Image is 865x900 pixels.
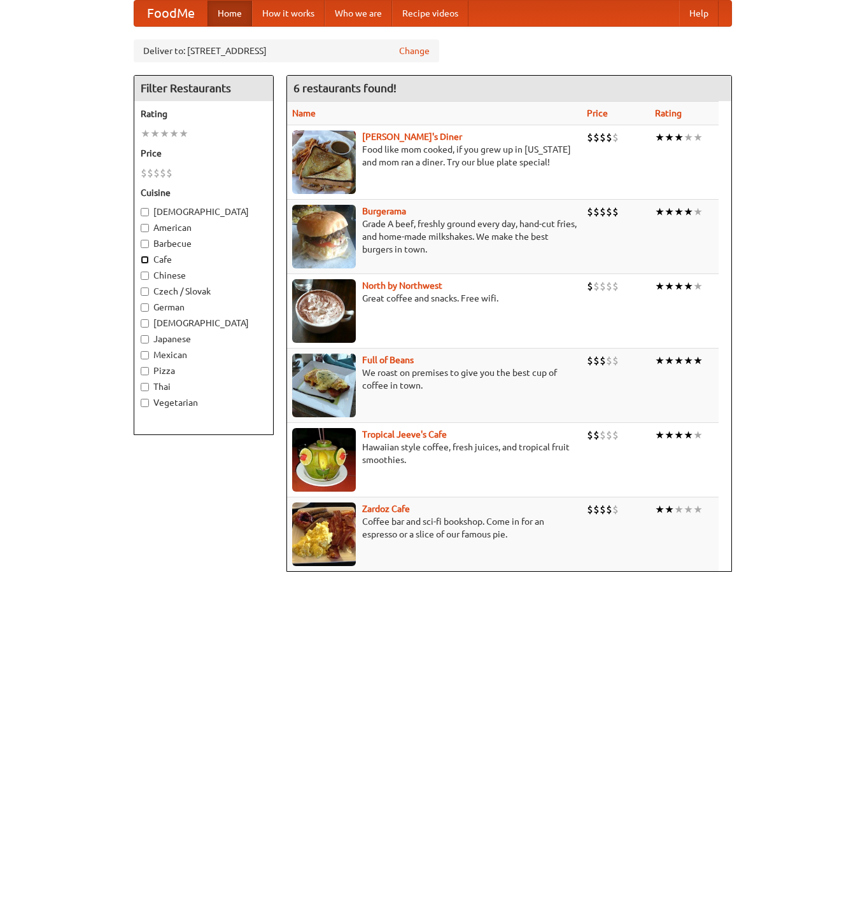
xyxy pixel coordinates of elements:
[674,502,684,516] li: ★
[399,45,430,57] a: Change
[134,76,273,101] h4: Filter Restaurants
[600,279,606,293] li: $
[655,279,665,293] li: ★
[684,502,693,516] li: ★
[292,441,577,466] p: Hawaiian style coffee, fresh juices, and tropical fruit smoothies.
[141,166,147,180] li: $
[674,428,684,442] li: ★
[292,428,356,492] img: jeeves.jpg
[141,301,267,314] label: German
[612,428,619,442] li: $
[606,205,612,219] li: $
[134,1,207,26] a: FoodMe
[166,166,172,180] li: $
[612,205,619,219] li: $
[141,364,267,377] label: Pizza
[655,130,665,144] li: ★
[141,333,267,345] label: Japanese
[141,272,149,280] input: Chinese
[587,428,593,442] li: $
[153,166,160,180] li: $
[600,502,606,516] li: $
[141,380,267,393] label: Thai
[141,240,149,248] input: Barbecue
[141,208,149,216] input: [DEMOGRAPHIC_DATA]
[600,428,606,442] li: $
[362,132,462,142] a: [PERSON_NAME]'s Diner
[150,127,160,141] li: ★
[665,502,674,516] li: ★
[141,253,267,266] label: Cafe
[141,383,149,391] input: Thai
[292,143,577,169] p: Food like mom cooked, if you grew up in [US_STATE] and mom ran a diner. Try our blue plate special!
[141,147,267,160] h5: Price
[325,1,392,26] a: Who we are
[655,428,665,442] li: ★
[674,130,684,144] li: ★
[665,205,674,219] li: ★
[392,1,468,26] a: Recipe videos
[693,279,703,293] li: ★
[207,1,252,26] a: Home
[362,355,414,365] b: Full of Beans
[141,319,149,328] input: [DEMOGRAPHIC_DATA]
[612,130,619,144] li: $
[362,206,406,216] a: Burgerama
[693,502,703,516] li: ★
[600,354,606,368] li: $
[600,205,606,219] li: $
[292,130,356,194] img: sallys.jpg
[593,502,600,516] li: $
[693,205,703,219] li: ★
[684,279,693,293] li: ★
[587,108,608,118] a: Price
[655,108,682,118] a: Rating
[665,428,674,442] li: ★
[655,502,665,516] li: ★
[141,351,149,359] input: Mexican
[593,279,600,293] li: $
[674,205,684,219] li: ★
[362,504,410,514] a: Zardoz Cafe
[141,221,267,234] label: American
[587,130,593,144] li: $
[141,349,267,361] label: Mexican
[362,280,442,291] b: North by Northwest
[684,205,693,219] li: ★
[160,127,169,141] li: ★
[612,279,619,293] li: $
[362,429,447,440] a: Tropical Jeeve's Cafe
[674,279,684,293] li: ★
[693,354,703,368] li: ★
[606,428,612,442] li: $
[160,166,166,180] li: $
[593,205,600,219] li: $
[292,515,577,541] p: Coffee bar and sci-fi bookshop. Come in for an espresso or a slice of our famous pie.
[665,354,674,368] li: ★
[169,127,179,141] li: ★
[606,502,612,516] li: $
[141,399,149,407] input: Vegetarian
[684,428,693,442] li: ★
[292,218,577,256] p: Grade A beef, freshly ground every day, hand-cut fries, and home-made milkshakes. We make the bes...
[600,130,606,144] li: $
[679,1,719,26] a: Help
[587,279,593,293] li: $
[134,39,439,62] div: Deliver to: [STREET_ADDRESS]
[606,130,612,144] li: $
[179,127,188,141] li: ★
[587,354,593,368] li: $
[147,166,153,180] li: $
[141,127,150,141] li: ★
[593,428,600,442] li: $
[141,107,267,120] h5: Rating
[292,205,356,268] img: burgerama.jpg
[252,1,325,26] a: How it works
[141,237,267,250] label: Barbecue
[141,317,267,329] label: [DEMOGRAPHIC_DATA]
[292,354,356,417] img: beans.jpg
